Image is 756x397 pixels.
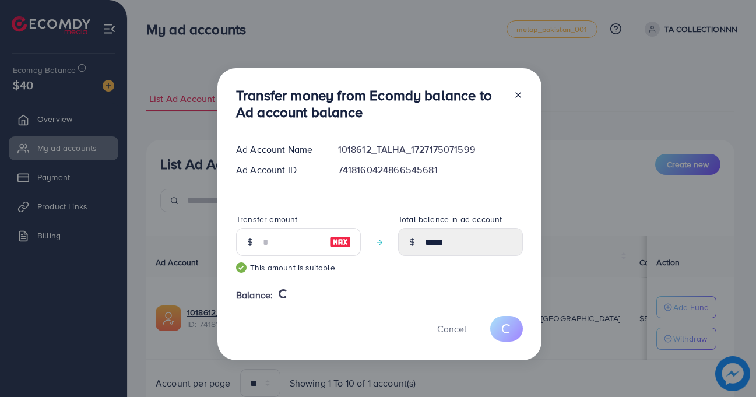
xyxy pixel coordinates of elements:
div: Ad Account ID [227,163,329,177]
div: 7418160424866545681 [329,163,532,177]
small: This amount is suitable [236,262,361,273]
h3: Transfer money from Ecomdy balance to Ad account balance [236,87,504,121]
img: guide [236,262,247,273]
label: Total balance in ad account [398,213,502,225]
label: Transfer amount [236,213,297,225]
button: Cancel [423,316,481,341]
img: image [330,235,351,249]
span: Cancel [437,322,466,335]
div: 1018612_TALHA_1727175071599 [329,143,532,156]
span: Balance: [236,289,273,302]
div: Ad Account Name [227,143,329,156]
